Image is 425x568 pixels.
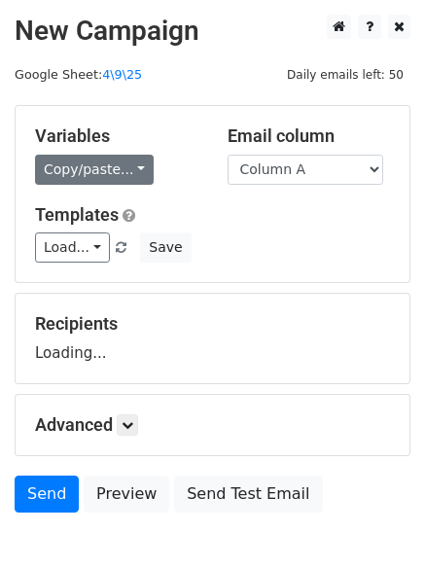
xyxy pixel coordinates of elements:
h2: New Campaign [15,15,410,48]
div: Loading... [35,313,390,364]
h5: Advanced [35,414,390,436]
a: Send Test Email [174,476,322,513]
a: Load... [35,232,110,263]
h5: Variables [35,125,198,147]
button: Save [140,232,191,263]
small: Google Sheet: [15,67,142,82]
a: Preview [84,476,169,513]
h5: Recipients [35,313,390,335]
a: Send [15,476,79,513]
h5: Email column [228,125,391,147]
a: Daily emails left: 50 [280,67,410,82]
span: Daily emails left: 50 [280,64,410,86]
a: Copy/paste... [35,155,154,185]
a: Templates [35,204,119,225]
a: 4\9\25 [102,67,142,82]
